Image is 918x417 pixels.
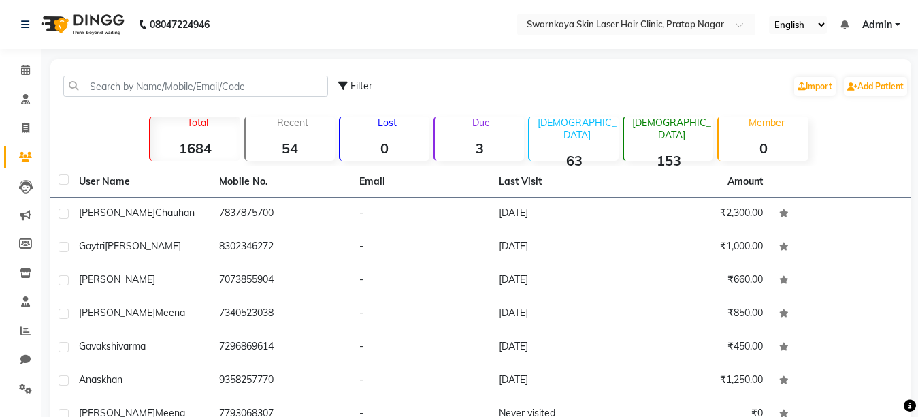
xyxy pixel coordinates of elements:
span: Filter [350,80,372,92]
td: ₹850.00 [631,298,771,331]
span: gavakshi [79,340,118,352]
img: logo [35,5,128,44]
td: 9358257770 [211,365,351,398]
span: [PERSON_NAME] [79,273,155,285]
td: ₹450.00 [631,331,771,365]
td: ₹660.00 [631,264,771,298]
p: [DEMOGRAPHIC_DATA] [629,117,713,141]
td: 7837875700 [211,198,351,231]
span: Admin [862,18,892,32]
strong: 54 [246,140,335,157]
span: chauhan [155,206,195,219]
strong: 63 [529,152,619,169]
td: 7340523038 [211,298,351,331]
span: anas [79,373,101,386]
span: gaytri [79,240,105,252]
p: [DEMOGRAPHIC_DATA] [535,117,619,141]
td: - [351,198,491,231]
span: [PERSON_NAME] [79,206,155,219]
td: 7296869614 [211,331,351,365]
p: Recent [251,117,335,129]
td: - [351,231,491,264]
td: - [351,331,491,365]
td: ₹2,300.00 [631,198,771,231]
th: Last Visit [491,166,631,198]
td: [DATE] [491,298,631,331]
th: User Name [71,166,211,198]
td: ₹1,250.00 [631,365,771,398]
p: Total [156,117,240,129]
span: [PERSON_NAME] [79,307,155,319]
td: - [351,264,491,298]
th: Amount [719,166,771,197]
td: - [351,365,491,398]
span: meena [155,307,185,319]
b: 08047224946 [150,5,210,44]
strong: 153 [624,152,713,169]
td: 7073855904 [211,264,351,298]
input: Search by Name/Mobile/Email/Code [63,76,328,97]
p: Due [438,117,524,129]
a: Add Patient [844,77,907,96]
strong: 0 [719,140,808,157]
a: Import [794,77,836,96]
td: [DATE] [491,231,631,264]
th: Email [351,166,491,198]
td: ₹1,000.00 [631,231,771,264]
td: [DATE] [491,264,631,298]
td: - [351,298,491,331]
p: Member [724,117,808,129]
strong: 0 [340,140,429,157]
td: [DATE] [491,198,631,231]
p: Lost [346,117,429,129]
td: 8302346272 [211,231,351,264]
span: [PERSON_NAME] [105,240,181,252]
th: Mobile No. [211,166,351,198]
strong: 3 [435,140,524,157]
strong: 1684 [150,140,240,157]
td: [DATE] [491,365,631,398]
span: khan [101,373,122,386]
td: [DATE] [491,331,631,365]
span: varma [118,340,146,352]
